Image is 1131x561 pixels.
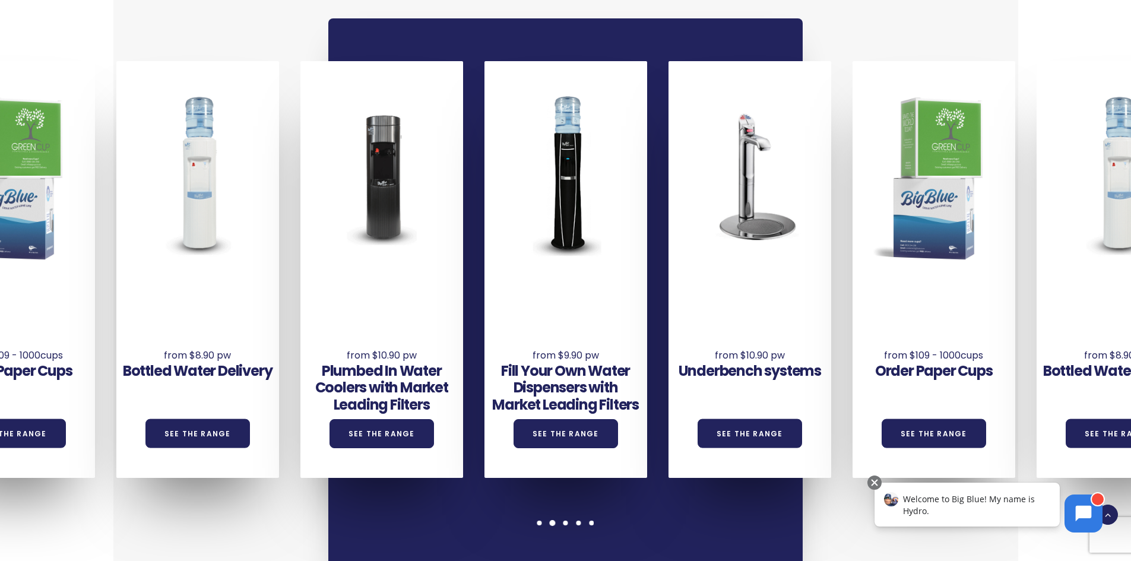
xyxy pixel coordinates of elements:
a: See the Range [698,419,802,448]
a: Fill Your Own Water Dispensers with Market Leading Filters [492,361,639,415]
a: Underbench systems [679,361,821,381]
a: See the Range [330,419,434,448]
a: Plumbed In Water Coolers with Market Leading Filters [315,361,448,415]
a: See the Range [145,419,250,448]
a: See the Range [882,419,986,448]
iframe: Chatbot [1053,483,1114,544]
iframe: Chatbot [862,473,1114,544]
a: Bottled Water Delivery [123,361,273,381]
a: Order Paper Cups [875,361,993,381]
a: See the Range [514,419,618,448]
